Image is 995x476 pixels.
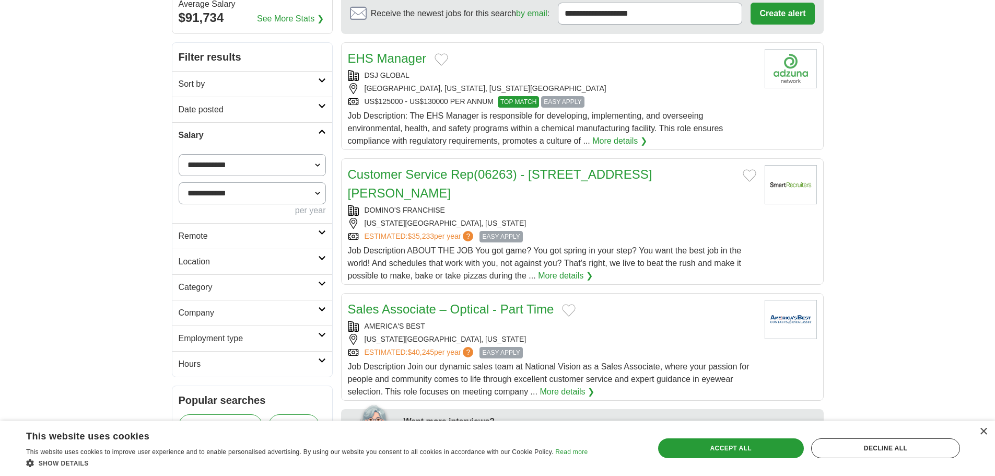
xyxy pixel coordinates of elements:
a: Company [172,300,332,326]
a: Category [172,274,332,300]
div: [US_STATE][GEOGRAPHIC_DATA], [US_STATE] [348,218,756,229]
h2: Remote [179,230,318,242]
a: by email [516,9,547,18]
span: EASY APPLY [479,231,522,242]
h2: Sort by [179,78,318,90]
img: Company logo [765,49,817,88]
img: apply-iq-scientist.png [345,403,396,445]
a: Remote [172,223,332,249]
div: [GEOGRAPHIC_DATA], [US_STATE], [US_STATE][GEOGRAPHIC_DATA] [348,83,756,94]
div: $91,734 [179,8,326,27]
a: Sort by [172,71,332,97]
div: Show details [26,458,588,468]
span: EASY APPLY [479,347,522,358]
span: Receive the newest jobs for this search : [371,7,549,20]
div: This website uses cookies [26,427,561,443]
a: More details ❯ [540,386,594,398]
a: ESTIMATED:$35,233per year? [365,231,476,242]
button: Add to favorite jobs [743,169,756,182]
div: Accept all [658,438,804,458]
img: Company logo [765,165,817,204]
a: More details ❯ [538,270,593,282]
a: Sales Associate – Optical - Part Time [348,302,554,316]
span: Job Description: The EHS Manager is responsible for developing, implementing, and overseeing envi... [348,111,723,145]
a: EHS Manager [348,51,427,65]
h2: Location [179,256,318,268]
button: Create alert [751,3,814,25]
img: America's Best logo [765,300,817,339]
span: Show details [39,460,89,467]
span: $35,233 [407,232,434,240]
button: Add to favorite jobs [435,53,448,66]
a: Salary [172,122,332,148]
div: Decline all [811,438,960,458]
div: US$125000 - US$130000 PER ANNUM [348,96,756,108]
h2: Employment type [179,332,318,345]
h2: Company [179,307,318,319]
span: TOP MATCH [498,96,539,108]
a: See More Stats ❯ [257,13,324,25]
a: ESTIMATED:$40,245per year? [365,347,476,358]
a: Date posted [172,97,332,122]
span: Job Description Join our dynamic sales team at National Vision as a Sales Associate, where your p... [348,362,750,396]
div: DSJ GLOBAL [348,70,756,81]
a: More details ❯ [592,135,647,147]
div: DOMINO'S FRANCHISE [348,205,756,216]
a: physician assistant [179,414,262,436]
span: ? [463,231,473,241]
h2: Hours [179,358,318,370]
a: Hours [172,351,332,377]
a: contractor [268,414,319,436]
button: Add to favorite jobs [562,304,576,317]
div: [US_STATE][GEOGRAPHIC_DATA], [US_STATE] [348,334,756,345]
h2: Date posted [179,103,318,116]
span: ? [463,347,473,357]
span: Job Description ABOUT THE JOB You got game? You got spring in your step? You want the best job in... [348,246,742,280]
h2: Filter results [172,43,332,71]
a: AMERICA'S BEST [365,322,425,330]
span: EASY APPLY [541,96,584,108]
div: Want more interviews? [404,415,817,428]
a: Customer Service Rep(06263) - [STREET_ADDRESS][PERSON_NAME] [348,167,652,200]
span: $40,245 [407,348,434,356]
h2: Salary [179,129,318,142]
h2: Popular searches [179,392,326,408]
h2: Category [179,281,318,294]
div: per year [179,204,326,217]
a: Read more, opens a new window [555,448,588,456]
a: Location [172,249,332,274]
span: This website uses cookies to improve user experience and to enable personalised advertising. By u... [26,448,554,456]
div: Close [979,428,987,436]
a: Employment type [172,326,332,351]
